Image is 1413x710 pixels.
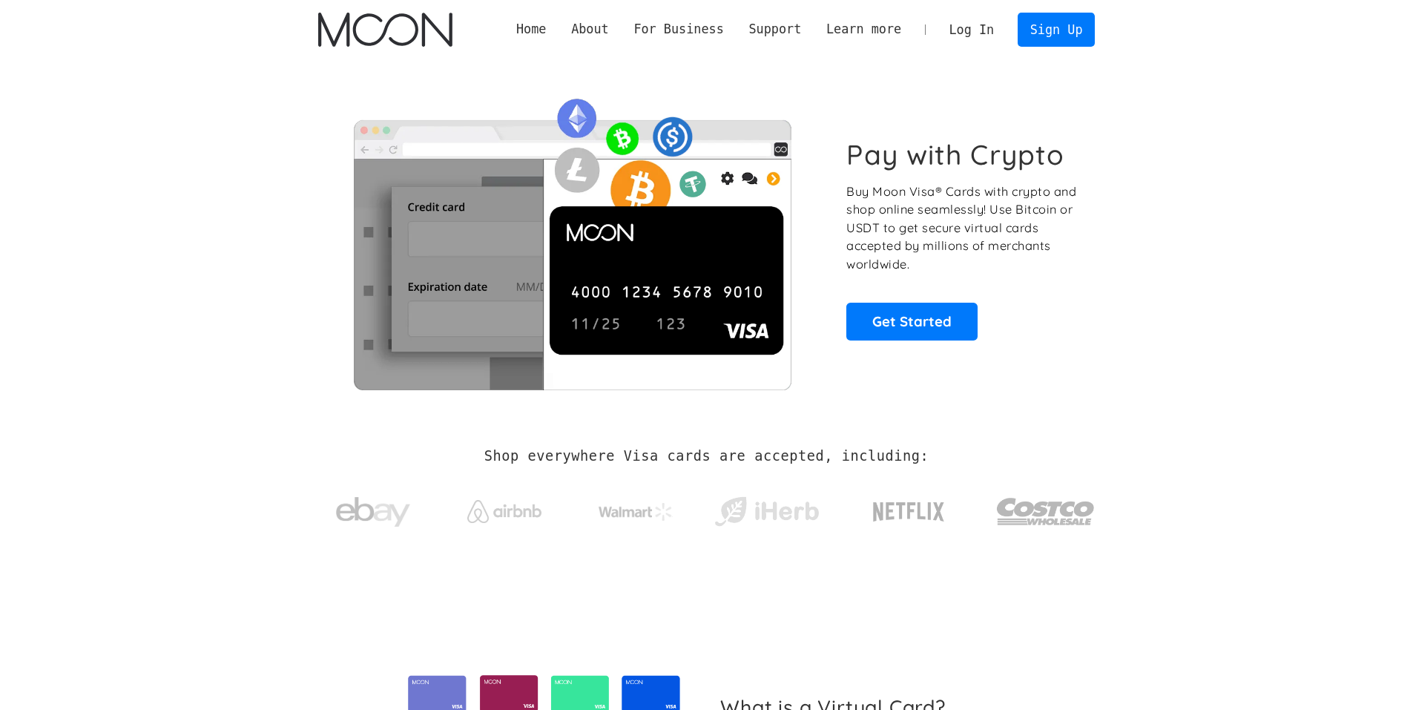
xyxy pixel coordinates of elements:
[318,474,429,543] a: ebay
[937,13,1007,46] a: Log In
[1018,13,1095,46] a: Sign Up
[336,489,410,536] img: ebay
[318,13,452,47] img: Moon Logo
[996,469,1096,547] a: Costco
[318,88,826,389] img: Moon Cards let you spend your crypto anywhere Visa is accepted.
[846,303,978,340] a: Get Started
[559,20,621,39] div: About
[580,488,691,528] a: Walmart
[711,493,822,531] img: iHerb
[504,20,559,39] a: Home
[633,20,723,39] div: For Business
[748,20,801,39] div: Support
[599,503,673,521] img: Walmart
[814,20,914,39] div: Learn more
[467,500,541,523] img: Airbnb
[826,20,901,39] div: Learn more
[711,478,822,539] a: iHerb
[318,13,452,47] a: home
[571,20,609,39] div: About
[846,138,1064,171] h1: Pay with Crypto
[872,493,946,530] img: Netflix
[846,183,1078,274] p: Buy Moon Visa® Cards with crypto and shop online seamlessly! Use Bitcoin or USDT to get secure vi...
[449,485,559,530] a: Airbnb
[996,484,1096,539] img: Costco
[737,20,814,39] div: Support
[843,479,975,538] a: Netflix
[622,20,737,39] div: For Business
[484,448,929,464] h2: Shop everywhere Visa cards are accepted, including:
